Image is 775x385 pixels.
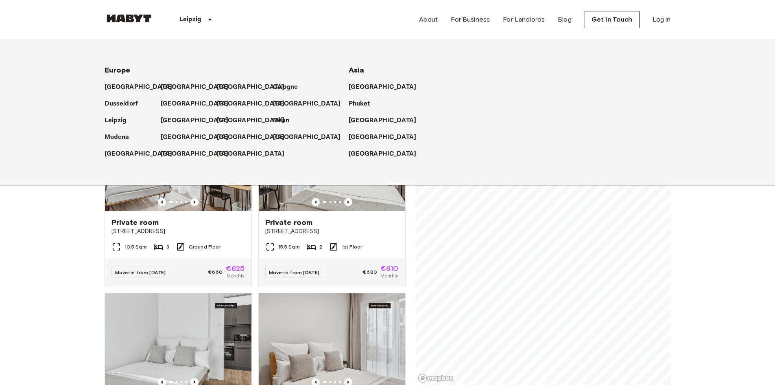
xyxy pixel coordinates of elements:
p: [GEOGRAPHIC_DATA] [273,132,341,142]
p: [GEOGRAPHIC_DATA] [217,132,285,142]
span: 3 [166,243,169,251]
a: [GEOGRAPHIC_DATA] [217,99,293,109]
span: €625 [226,265,245,272]
p: [GEOGRAPHIC_DATA] [161,149,229,159]
span: 2 [319,243,322,251]
a: Get in Touch [585,11,640,28]
img: Habyt [105,14,153,22]
a: [GEOGRAPHIC_DATA] [349,149,425,159]
a: [GEOGRAPHIC_DATA] [273,132,349,142]
span: Monthly [227,272,245,279]
span: [STREET_ADDRESS] [111,227,245,235]
a: For Business [451,15,490,24]
a: [GEOGRAPHIC_DATA] [161,149,237,159]
a: For Landlords [503,15,545,24]
p: [GEOGRAPHIC_DATA] [161,132,229,142]
a: [GEOGRAPHIC_DATA] [161,116,237,125]
a: Marketing picture of unit DE-13-001-111-002Previous imagePrevious imagePrivate room[STREET_ADDRES... [258,113,406,286]
p: [GEOGRAPHIC_DATA] [273,99,341,109]
span: Asia [349,66,365,75]
span: Private room [111,218,159,227]
p: Leipzig [105,116,127,125]
a: Dusseldorf [105,99,146,109]
a: [GEOGRAPHIC_DATA] [217,116,293,125]
a: Modena [105,132,138,142]
span: €680 [363,268,377,276]
a: Cologne [273,82,306,92]
a: Leipzig [105,116,135,125]
p: [GEOGRAPHIC_DATA] [161,82,229,92]
span: 10.5 Sqm [124,243,147,251]
a: Marketing picture of unit DE-13-001-002-001Previous imagePrevious imagePrivate room[STREET_ADDRES... [105,113,252,286]
a: [GEOGRAPHIC_DATA] [161,82,237,92]
span: Europe [105,66,131,75]
a: [GEOGRAPHIC_DATA] [273,99,349,109]
a: [GEOGRAPHIC_DATA] [349,82,425,92]
p: [GEOGRAPHIC_DATA] [349,149,417,159]
span: [STREET_ADDRESS] [265,227,399,235]
span: €660 [208,268,223,276]
p: Cologne [273,82,298,92]
a: Log in [653,15,671,24]
span: Private room [265,218,313,227]
p: Phuket [349,99,370,109]
a: Phuket [349,99,378,109]
p: [GEOGRAPHIC_DATA] [217,149,285,159]
p: [GEOGRAPHIC_DATA] [349,132,417,142]
button: Previous image [158,198,166,206]
p: [GEOGRAPHIC_DATA] [349,116,417,125]
a: Milan [273,116,298,125]
a: [GEOGRAPHIC_DATA] [161,132,237,142]
p: [GEOGRAPHIC_DATA] [217,99,285,109]
p: [GEOGRAPHIC_DATA] [349,82,417,92]
a: [GEOGRAPHIC_DATA] [349,132,425,142]
button: Previous image [312,198,320,206]
p: [GEOGRAPHIC_DATA] [161,116,229,125]
p: [GEOGRAPHIC_DATA] [217,82,285,92]
button: Previous image [344,198,352,206]
p: [GEOGRAPHIC_DATA] [105,82,172,92]
p: Leipzig [179,15,202,24]
span: Move-in from [DATE] [115,269,166,275]
p: [GEOGRAPHIC_DATA] [105,149,172,159]
a: [GEOGRAPHIC_DATA] [217,132,293,142]
p: Milan [273,116,290,125]
a: [GEOGRAPHIC_DATA] [105,82,181,92]
a: [GEOGRAPHIC_DATA] [105,149,181,159]
a: [GEOGRAPHIC_DATA] [217,149,293,159]
a: About [419,15,438,24]
a: [GEOGRAPHIC_DATA] [349,116,425,125]
a: Blog [558,15,572,24]
p: Modena [105,132,129,142]
button: Previous image [190,198,199,206]
a: [GEOGRAPHIC_DATA] [217,82,293,92]
a: [GEOGRAPHIC_DATA] [161,99,237,109]
p: [GEOGRAPHIC_DATA] [217,116,285,125]
span: 1st Floor [342,243,362,251]
span: Move-in from [DATE] [269,269,320,275]
p: Dusseldorf [105,99,138,109]
span: Monthly [380,272,398,279]
p: [GEOGRAPHIC_DATA] [161,99,229,109]
span: 15.5 Sqm [278,243,300,251]
a: Mapbox logo [418,374,454,383]
span: Ground Floor [189,243,221,251]
span: €610 [380,265,399,272]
